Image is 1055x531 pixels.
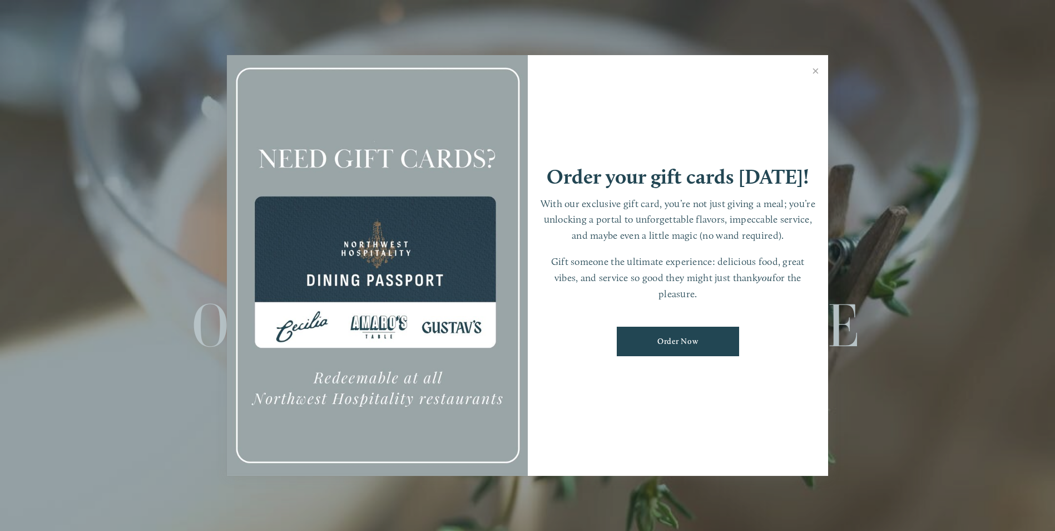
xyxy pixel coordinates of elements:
a: Close [805,57,826,88]
p: Gift someone the ultimate experience: delicious food, great vibes, and service so good they might... [539,254,818,302]
a: Order Now [617,327,739,356]
h1: Order your gift cards [DATE]! [547,166,809,187]
p: With our exclusive gift card, you’re not just giving a meal; you’re unlocking a portal to unforge... [539,196,818,244]
em: you [757,272,772,283]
